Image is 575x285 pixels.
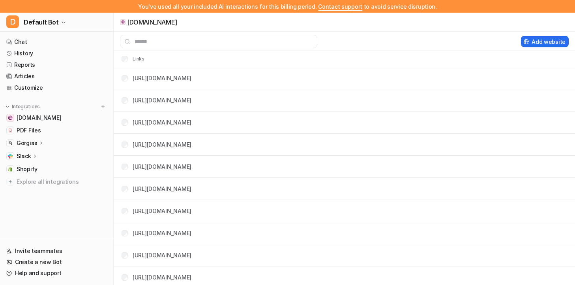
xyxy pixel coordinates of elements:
img: menu_add.svg [100,104,106,109]
button: Add website [521,36,569,47]
img: Gorgias [8,141,13,145]
p: [DOMAIN_NAME] [127,18,177,26]
a: Chat [3,36,110,47]
img: Slack [8,154,13,159]
a: Help and support [3,268,110,279]
a: Customize [3,82,110,93]
a: [URL][DOMAIN_NAME] [133,230,191,236]
a: help.years.com[DOMAIN_NAME] [3,112,110,123]
img: Shopify [8,167,13,172]
a: [URL][DOMAIN_NAME] [133,119,191,126]
a: [URL][DOMAIN_NAME] [133,163,191,170]
a: [URL][DOMAIN_NAME] [133,252,191,259]
img: explore all integrations [6,178,14,186]
span: [DOMAIN_NAME] [17,114,61,122]
p: Gorgias [17,139,37,147]
a: Explore all integrations [3,176,110,187]
a: [URL][DOMAIN_NAME] [133,141,191,148]
a: [URL][DOMAIN_NAME] [133,97,191,104]
img: PDF Files [8,128,13,133]
span: PDF Files [17,126,41,134]
th: Links [115,54,145,64]
a: Reports [3,59,110,70]
img: help.years.com icon [121,20,125,24]
span: D [6,15,19,28]
p: Slack [17,152,31,160]
a: Invite teammates [3,245,110,257]
img: help.years.com [8,115,13,120]
a: History [3,48,110,59]
a: PDF FilesPDF Files [3,125,110,136]
span: Explore all integrations [17,176,107,188]
a: [URL][DOMAIN_NAME] [133,185,191,192]
p: Integrations [12,104,40,110]
span: Shopify [17,165,37,173]
span: Default Bot [24,17,59,28]
a: [URL][DOMAIN_NAME] [133,208,191,214]
img: expand menu [5,104,10,109]
a: Articles [3,71,110,82]
a: [URL][DOMAIN_NAME] [133,274,191,281]
span: Contact support [318,3,362,10]
a: [URL][DOMAIN_NAME] [133,75,191,81]
a: ShopifyShopify [3,164,110,175]
a: Create a new Bot [3,257,110,268]
button: Integrations [3,103,42,111]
